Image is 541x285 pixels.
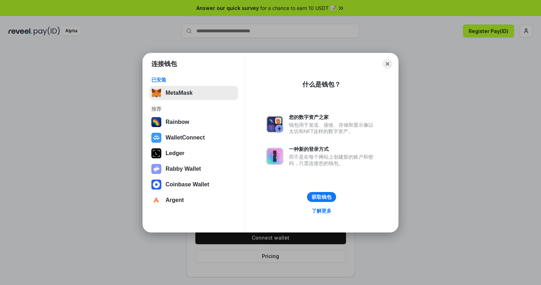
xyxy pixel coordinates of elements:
div: MetaMask [166,90,193,96]
div: Rainbow [166,119,189,125]
button: Rabby Wallet [149,162,238,176]
img: svg+xml,%3Csvg%20xmlns%3D%22http%3A%2F%2Fwww.w3.org%2F2000%2Fsvg%22%20fill%3D%22none%22%20viewBox... [266,116,283,133]
div: 钱包用于发送、接收、存储和显示像以太坊和NFT这样的数字资产。 [289,122,377,135]
img: svg+xml,%3Csvg%20width%3D%22120%22%20height%3D%22120%22%20viewBox%3D%220%200%20120%20120%22%20fil... [151,117,161,127]
button: Close [383,59,392,69]
img: svg+xml,%3Csvg%20xmlns%3D%22http%3A%2F%2Fwww.w3.org%2F2000%2Fsvg%22%20fill%3D%22none%22%20viewBox... [151,164,161,174]
a: 了解更多 [307,206,336,215]
button: Argent [149,193,238,207]
div: 已安装 [151,77,236,83]
div: Argent [166,197,184,203]
div: 了解更多 [312,208,331,214]
button: Rainbow [149,115,238,129]
img: svg+xml,%3Csvg%20width%3D%2228%22%20height%3D%2228%22%20viewBox%3D%220%200%2028%2028%22%20fill%3D... [151,195,161,205]
div: Rabby Wallet [166,166,201,172]
div: 什么是钱包？ [302,80,341,89]
div: 一种新的登录方式 [289,146,377,152]
div: 而不是在每个网站上创建新的账户和密码，只需连接您的钱包。 [289,154,377,166]
div: 获取钱包 [312,194,331,200]
div: Ledger [166,150,184,157]
div: WalletConnect [166,135,205,141]
img: svg+xml,%3Csvg%20xmlns%3D%22http%3A%2F%2Fwww.w3.org%2F2000%2Fsvg%22%20fill%3D%22none%22%20viewBox... [266,148,283,165]
div: Coinbase Wallet [166,181,209,188]
h1: 连接钱包 [151,60,177,68]
img: svg+xml,%3Csvg%20fill%3D%22none%22%20height%3D%2233%22%20viewBox%3D%220%200%2035%2033%22%20width%... [151,88,161,98]
div: 您的数字资产之家 [289,114,377,120]
button: Coinbase Wallet [149,177,238,192]
div: 推荐 [151,106,236,112]
button: WalletConnect [149,131,238,145]
img: svg+xml,%3Csvg%20width%3D%2228%22%20height%3D%2228%22%20viewBox%3D%220%200%2028%2028%22%20fill%3D... [151,180,161,190]
button: MetaMask [149,86,238,100]
button: Ledger [149,146,238,160]
img: svg+xml,%3Csvg%20width%3D%2228%22%20height%3D%2228%22%20viewBox%3D%220%200%2028%2028%22%20fill%3D... [151,133,161,143]
img: svg+xml,%3Csvg%20xmlns%3D%22http%3A%2F%2Fwww.w3.org%2F2000%2Fsvg%22%20width%3D%2228%22%20height%3... [151,148,161,158]
button: 获取钱包 [307,192,336,202]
